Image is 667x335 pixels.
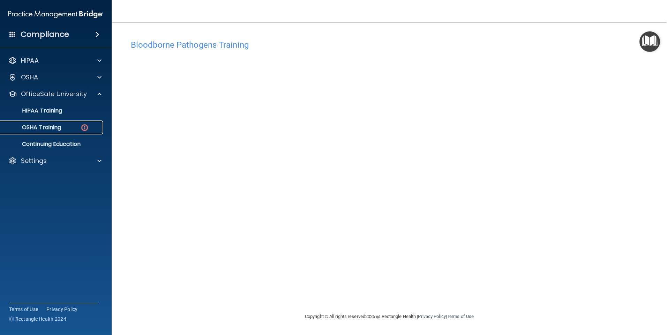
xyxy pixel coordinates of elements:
[9,306,38,313] a: Terms of Use
[21,73,38,81] p: OSHA
[447,314,474,319] a: Terms of Use
[21,30,69,39] h4: Compliance
[546,286,659,313] iframe: Drift Widget Chat Controller
[21,56,39,65] p: HIPAA
[8,56,102,65] a: HIPAA
[21,90,87,98] p: OfficeSafe University
[8,73,102,81] a: OSHA
[131,40,648,49] h4: Bloodborne Pathogens Training
[80,123,89,132] img: danger-circle.6113f641.png
[8,90,102,98] a: OfficeSafe University
[8,157,102,165] a: Settings
[131,53,648,267] iframe: bbp
[639,31,660,52] button: Open Resource Center
[5,141,100,148] p: Continuing Education
[418,314,445,319] a: Privacy Policy
[262,305,517,328] div: Copyright © All rights reserved 2025 @ Rectangle Health | |
[5,107,62,114] p: HIPAA Training
[8,7,103,21] img: PMB logo
[21,157,47,165] p: Settings
[5,124,61,131] p: OSHA Training
[9,315,66,322] span: Ⓒ Rectangle Health 2024
[46,306,78,313] a: Privacy Policy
